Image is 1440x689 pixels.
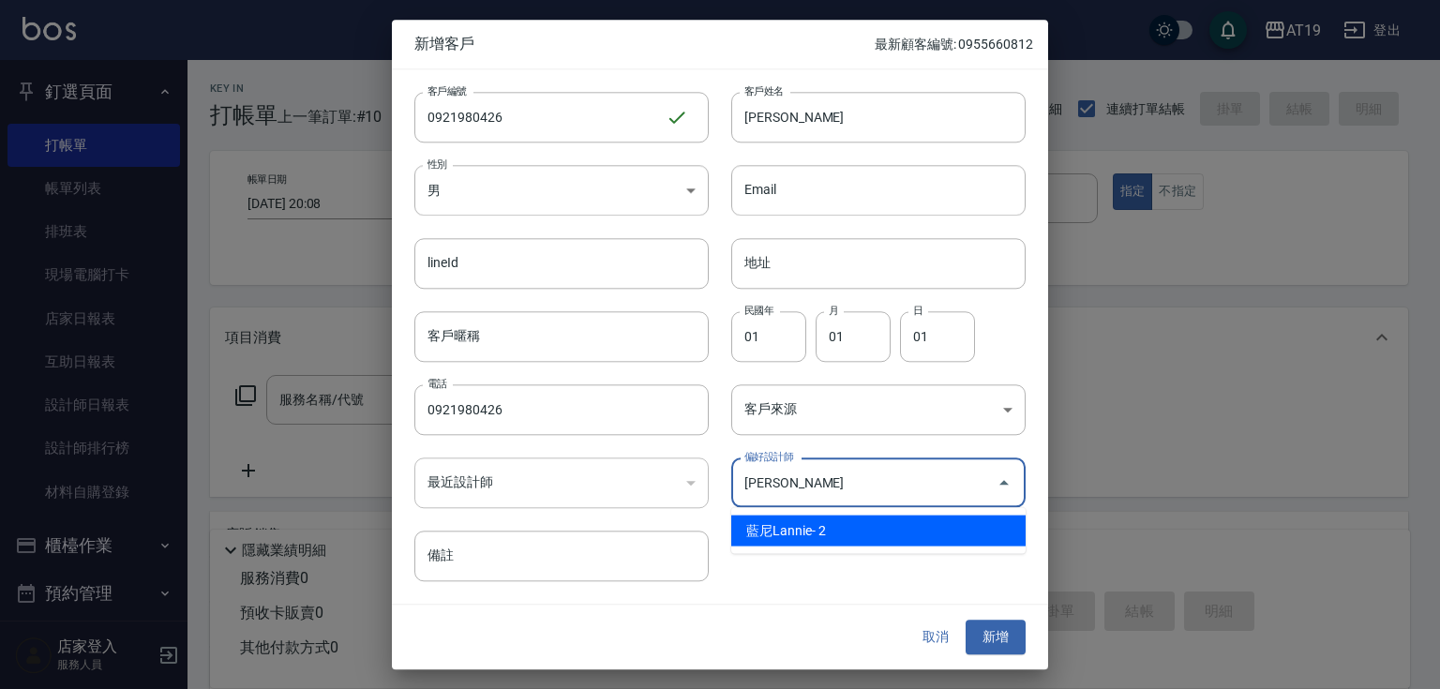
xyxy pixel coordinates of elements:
label: 性別 [427,157,447,171]
button: 取消 [906,621,966,655]
label: 客戶編號 [427,83,467,97]
span: 新增客戶 [414,35,875,53]
button: 新增 [966,621,1026,655]
label: 電話 [427,376,447,390]
li: 藍尼Lannie- 2 [731,516,1026,547]
button: Close [989,468,1019,498]
label: 民國年 [744,303,773,317]
label: 客戶姓名 [744,83,784,97]
label: 日 [913,303,922,317]
label: 偏好設計師 [744,449,793,463]
div: 男 [414,165,709,216]
label: 月 [829,303,838,317]
p: 最新顧客編號: 0955660812 [875,35,1033,54]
